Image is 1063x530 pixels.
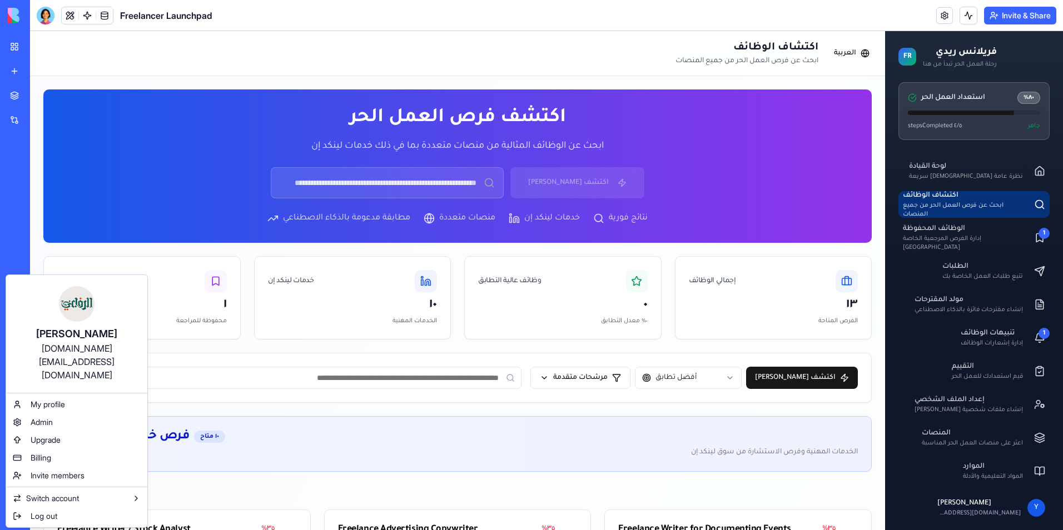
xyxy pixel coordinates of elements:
span: إدارة الفرص المرجعية الخاصة [GEOGRAPHIC_DATA] [873,203,995,221]
span: [DOMAIN_NAME][EMAIL_ADDRESS][DOMAIN_NAME] [907,478,991,487]
div: الخدمات المهنية وفرص الاستشارة من سوق لينكد إن [27,416,828,427]
button: مرشحات متقدمة [500,336,600,358]
span: Y [997,468,1015,486]
span: Upgrade [31,434,61,446]
span: نتائج فورية [579,181,618,194]
span: نظرة عامة [DEMOGRAPHIC_DATA] سريعة [879,141,993,150]
span: تنبيهات الوظائف [931,297,985,308]
span: Switch account [26,493,79,504]
img: ACg8ocJtmZcfZSriqcLrrYyq3S2Kk2Pd1_FU8KABqEwgs1Z8G6UgRq3P=s96-c [59,286,95,322]
span: الموارد [933,430,955,441]
a: Invite members [8,467,145,484]
span: Log out [31,511,57,522]
span: العربية [804,17,826,28]
div: وظائف عالية التطابق [448,244,511,256]
p: ابحث عن الوظائف المثالية من منصات متعددة بما في ذلك خدمات لينكد إن [214,107,641,123]
div: 1 [1009,297,1020,308]
a: Upgrade [8,431,145,449]
span: منصات متعددة [409,181,465,194]
div: ١٠ [238,266,408,283]
span: مولد المقترحات [885,263,933,274]
span: ٣٥ % [511,492,525,503]
span: ٣٥ % [231,492,245,503]
p: رحلة العمل الحر تبدأ من هنا [893,29,967,38]
span: إعداد الملف الشخصي [885,363,955,374]
div: [PERSON_NAME] [17,326,136,342]
p: الفرص المتاحة [659,286,828,294]
a: [PERSON_NAME][DOMAIN_NAME][EMAIL_ADDRESS][DOMAIN_NAME] [8,277,145,391]
div: إجمالي الوظائف [659,244,706,256]
a: إعداد الملف الشخصيإنشاء ملفات شخصية [PERSON_NAME] [868,360,1020,387]
span: FR [873,20,881,31]
span: اكتشاف الوظائف [873,159,928,170]
a: 1تنبيهات الوظائفإدارة إشعارات الوظائف [868,293,1020,320]
span: تتبع طلبات العمل الخاصة بك [912,241,993,250]
p: ٠% معدل التطابق [448,286,618,294]
div: [DOMAIN_NAME][EMAIL_ADDRESS][DOMAIN_NAME] [17,342,136,382]
button: Y[PERSON_NAME][DOMAIN_NAME][EMAIL_ADDRESS][DOMAIN_NAME] [864,463,1024,490]
span: التقييم [922,330,944,341]
p: ابحث عن فرص العمل الحر من جميع المنصات [9,24,788,36]
button: العربية [797,12,846,32]
a: لوحة القيادةنظرة عامة [DEMOGRAPHIC_DATA] سريعة [868,127,1020,153]
a: Admin [8,413,145,431]
a: 1الوظائف المحفوظةإدارة الفرص المرجعية الخاصة [GEOGRAPHIC_DATA] [868,193,1020,220]
h1: فريلانس ريدي [893,13,967,29]
span: المنصات [892,397,921,408]
span: جاهز [998,91,1010,99]
p: محفوظة للمراجعة [27,286,197,294]
span: خدمات لينكد إن [494,181,550,194]
span: ابحث عن فرص العمل الحر من جميع المنصات [873,170,994,188]
span: My profile [31,399,65,410]
span: Invite members [31,470,85,481]
span: لوحة القيادة [879,130,916,141]
span: Admin [31,417,53,428]
div: Freelance Writer / Stock Analyst [27,492,161,505]
span: الطلبات [912,230,938,241]
div: ١٣ [659,266,828,283]
div: Freelance Writer for Documenting Events [588,492,761,505]
div: Freelance Advertising Copywriter [308,492,448,505]
span: Billing [31,452,51,463]
h1: اكتشف فرص العمل الحر [31,76,824,98]
div: ١ [27,266,197,283]
h2: اكتشاف الوظائف [9,9,788,24]
span: [PERSON_NAME] [907,467,961,478]
span: إنشاء مقترحات فائزة بالذكاء الاصطناعي [885,274,993,283]
span: اعثر على منصات العمل الحر المناسبة [892,408,993,417]
div: ٠ [448,266,618,283]
a: المواردالمواد التعليمية والأدلة [868,427,1020,453]
span: قيم استعدادك للعمل الحر [922,341,993,350]
a: مولد المقترحاتإنشاء مقترحات فائزة بالذكاء الاصطناعي [868,260,1020,287]
span: الوظائف المحفوظة [873,192,935,203]
a: التقييمقيم استعدادك للعمل الحر [868,327,1020,353]
h2: فرص العمل ( ١٣ ) [13,454,89,469]
a: Billing [8,449,145,467]
div: فرص خدمات لينكد إن [43,399,160,412]
p: الخدمات المهنية [238,286,408,294]
div: خدمات لينكد إن [238,244,284,256]
span: مطابقة مدعومة بالذكاء الاصطناعي [253,181,380,194]
div: 1 [1009,197,1020,208]
a: اكتشاف الوظائفابحث عن فرص العمل الحر من جميع المنصات [868,160,1020,187]
a: المنصاتاعثر على منصات العمل الحر المناسبة [868,393,1020,420]
span: إدارة إشعارات الوظائف [931,308,993,317]
span: ٤ / ٥ stepsCompleted [878,91,932,99]
div: ٨٠ % [987,61,1010,73]
div: ١٠ متاح [164,399,195,412]
div: الوظائف المحفوظة [27,244,86,256]
span: إنشاء ملفات شخصية [PERSON_NAME] [885,374,993,383]
a: الطلباتتتبع طلبات العمل الخاصة بك [868,227,1020,253]
span: ٣٥ % [792,492,806,503]
span: المواد التعليمية والأدلة [933,441,993,450]
a: My profile [8,396,145,413]
span: استعداد العمل الحر [891,61,955,72]
button: اكتشف [PERSON_NAME] [716,336,828,358]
